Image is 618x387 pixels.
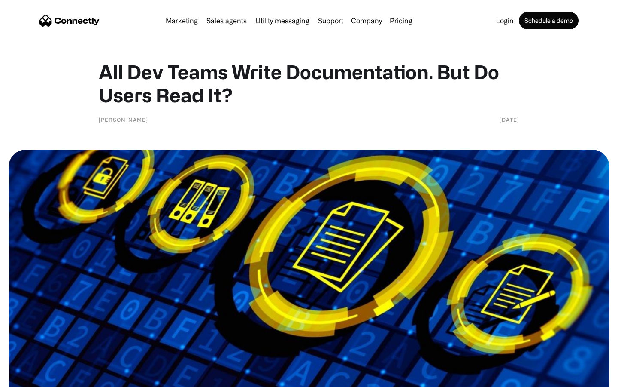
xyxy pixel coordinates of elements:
[162,17,201,24] a: Marketing
[500,115,519,124] div: [DATE]
[493,17,517,24] a: Login
[351,15,382,27] div: Company
[99,115,148,124] div: [PERSON_NAME]
[203,17,250,24] a: Sales agents
[386,17,416,24] a: Pricing
[315,17,347,24] a: Support
[17,372,51,384] ul: Language list
[252,17,313,24] a: Utility messaging
[9,372,51,384] aside: Language selected: English
[519,12,579,29] a: Schedule a demo
[99,60,519,107] h1: All Dev Teams Write Documentation. But Do Users Read It?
